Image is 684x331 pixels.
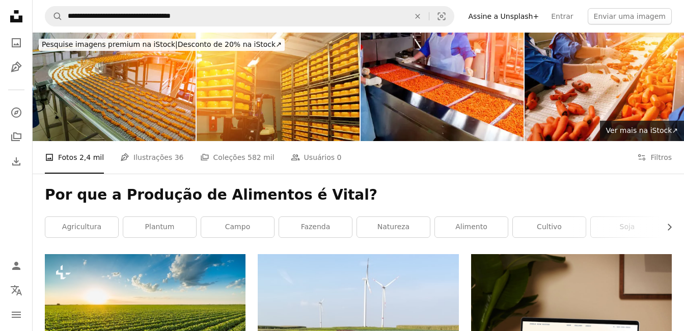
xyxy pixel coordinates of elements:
[6,102,26,123] a: Explorar
[45,316,245,325] a: Campo de soja verde amadurecendo, paisagem agrícola
[337,152,342,163] span: 0
[6,256,26,276] a: Entrar / Cadastrar-se
[660,217,672,237] button: rolar lista para a direita
[6,305,26,325] button: Menu
[361,33,524,141] img: Trabalhadores processando lanches laranja brilhantes em uma fábrica movimentada durante um turno ...
[45,7,63,26] button: Pesquise na Unsplash
[606,126,678,134] span: Ver mais na iStock ↗
[42,40,178,48] span: Pesquise imagens premium na iStock |
[248,152,275,163] span: 582 mil
[6,127,26,147] a: Coleções
[39,39,285,51] div: Desconto de 20% na iStock ↗
[406,7,429,26] button: Limpar
[6,6,26,29] a: Início — Unsplash
[435,217,508,237] a: alimento
[291,141,342,174] a: Usuários 0
[123,217,196,237] a: plantum
[600,121,684,141] a: Ver mais na iStock↗
[588,8,672,24] button: Enviar uma imagem
[33,33,291,57] a: Pesquise imagens premium na iStock|Desconto de 20% na iStock↗
[175,152,184,163] span: 36
[279,217,352,237] a: fazenda
[45,6,454,26] form: Pesquise conteúdo visual em todo o site
[6,33,26,53] a: Fotos
[200,141,275,174] a: Coleções 582 mil
[357,217,430,237] a: natureza
[45,186,672,204] h1: Por que a Produção de Alimentos é Vital?
[6,57,26,77] a: Ilustrações
[462,8,545,24] a: Assine a Unsplash+
[120,141,183,174] a: Ilustrações 36
[197,33,360,141] img: Rodas maduras de queijo dourado aguardando distribuição em uma movimentada fábrica de laticínios ...
[33,33,196,141] img: Linha de produção eficiente de biscoitos em uma fábrica de última geração, assando ativamente gul...
[429,7,454,26] button: Pesquisa visual
[637,141,672,174] button: Filtros
[513,217,586,237] a: cultivo
[6,151,26,172] a: Histórico de downloads
[545,8,579,24] a: Entrar
[201,217,274,237] a: campo
[6,280,26,300] button: Idioma
[45,217,118,237] a: agricultura
[591,217,664,237] a: soja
